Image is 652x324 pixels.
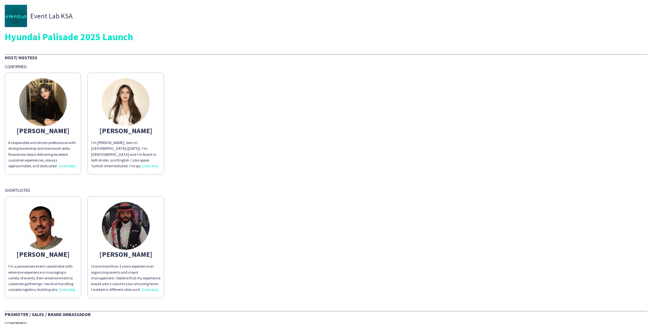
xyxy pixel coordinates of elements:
div: [PERSON_NAME] [8,128,78,133]
div: Confirmed [5,64,647,69]
img: thumb-3437edc9-acc6-49a4-b63a-33b450b50427.jpg [5,5,27,27]
div: [PERSON_NAME] [91,251,160,257]
div: Promoter / Sales / Brand Ambassador [5,311,647,317]
div: [PERSON_NAME] [91,128,160,133]
p: A responsible and driven professional with strong leadership and teamwork skills. Passionate abou... [8,140,78,169]
span: Event Lab KSA [30,13,73,19]
div: Hyundai Palisade 2025 Launch [5,32,647,41]
div: I have more than 3 years experience on organizing events and crowd management. I believe that my ... [91,263,160,292]
img: thumb-99f723f3-f3f2-4a91-b280-198fcab221b0.jpg [102,202,150,250]
img: thumb-685c6dd33f644.jpeg [19,78,67,126]
img: thumb-669f0684da04e.jpg [19,202,67,250]
div: [PERSON_NAME] [8,251,78,257]
div: Shortlisted [5,187,647,193]
div: I'm [PERSON_NAME] , born in [GEOGRAPHIC_DATA] ([DATE]). I'm [DEMOGRAPHIC_DATA] and I'm fluent in ... [91,140,160,169]
img: thumb-66b1e8f8832d0.jpeg [102,78,150,126]
div: I’m a passionate event coordinator with extensive experience in managing a variety of events, fro... [8,263,78,292]
div: Host/ Hostess [5,54,647,61]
